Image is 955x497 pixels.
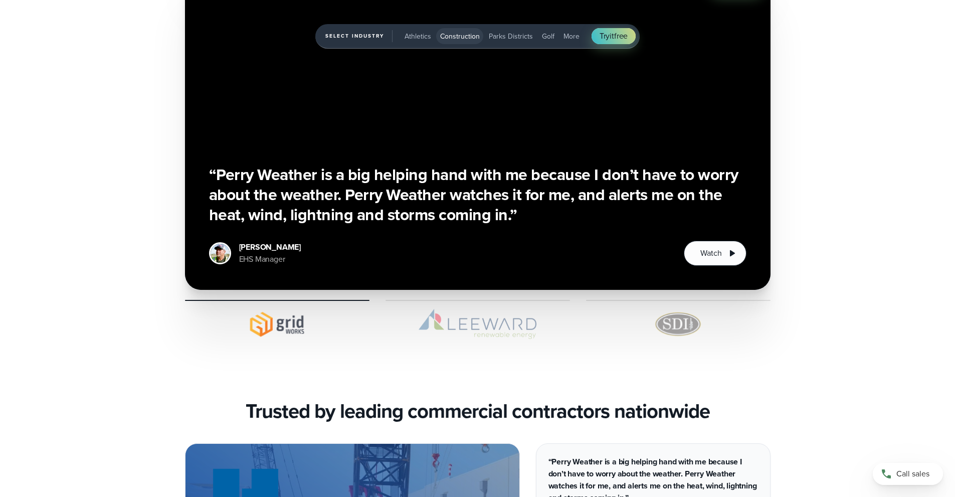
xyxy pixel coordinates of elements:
[401,28,435,44] button: Athletics
[440,31,480,42] span: Construction
[684,241,746,266] button: Watch
[610,30,614,42] span: it
[873,463,943,485] a: Call sales
[489,31,533,42] span: Parks Districts
[211,244,230,263] img: Shane Calloway Headshot
[559,28,584,44] button: More
[209,164,746,225] h3: “Perry Weather is a big helping hand with me because I don’t have to worry about the weather. Per...
[239,253,301,265] div: EHS Manager
[563,31,580,42] span: More
[436,28,484,44] button: Construction
[542,31,554,42] span: Golf
[896,468,929,480] span: Call sales
[700,247,721,259] span: Watch
[485,28,537,44] button: Parks Districts
[586,309,771,339] img: Sacramento-Drilling-SDI.svg
[325,30,393,42] span: Select Industry
[386,309,570,339] img: Leeward Renewable Energy Logo
[600,30,628,42] span: Try free
[239,241,301,253] div: [PERSON_NAME]
[405,31,431,42] span: Athletics
[538,28,558,44] button: Golf
[185,309,369,339] img: Gridworks.svg
[592,28,636,44] a: Tryitfree
[246,399,710,423] h2: Trusted by leading commercial contractors nationwide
